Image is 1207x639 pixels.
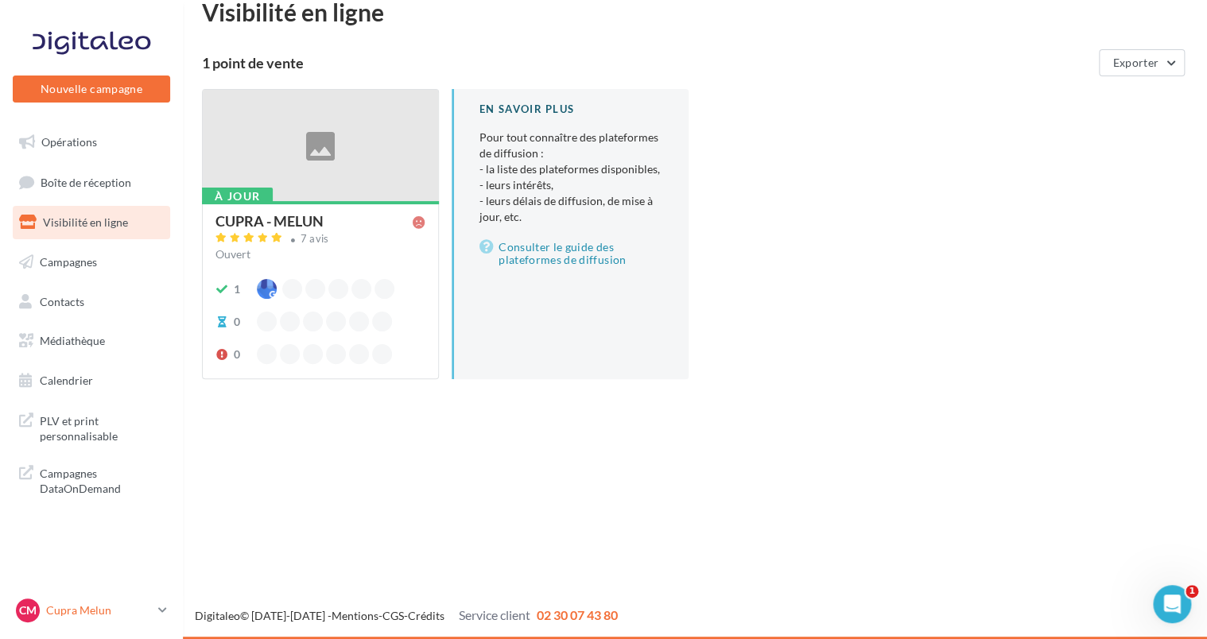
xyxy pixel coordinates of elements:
span: CM [19,602,37,618]
a: Calendrier [10,364,173,397]
a: Consulter le guide des plateformes de diffusion [479,238,663,269]
div: 7 avis [301,234,329,244]
span: Contacts [40,294,84,308]
span: Campagnes [40,255,97,269]
div: À jour [202,188,273,205]
iframe: Intercom live chat [1153,585,1191,623]
li: - leurs délais de diffusion, de mise à jour, etc. [479,193,663,225]
p: Cupra Melun [46,602,152,618]
div: 1 [234,281,240,297]
a: Crédits [408,609,444,622]
span: Exporter [1112,56,1158,69]
a: Campagnes [10,246,173,279]
span: Visibilité en ligne [43,215,128,229]
div: 0 [234,347,240,362]
span: Boîte de réception [41,175,131,188]
a: Contacts [10,285,173,319]
a: Mentions [332,609,378,622]
div: CUPRA - MELUN [215,214,324,228]
span: 1 [1186,585,1198,598]
li: - leurs intérêts, [479,177,663,193]
p: Pour tout connaître des plateformes de diffusion : [479,130,663,225]
span: Ouvert [215,247,250,261]
a: CM Cupra Melun [13,595,170,625]
span: Calendrier [40,374,93,387]
a: PLV et print personnalisable [10,404,173,451]
button: Exporter [1099,49,1185,76]
a: Boîte de réception [10,165,173,199]
span: Service client [459,607,530,622]
a: Digitaleo [195,609,240,622]
div: En savoir plus [479,102,663,117]
div: 1 point de vente [202,56,1093,70]
div: 0 [234,314,240,330]
a: CGS [382,609,404,622]
li: - la liste des plateformes disponibles, [479,161,663,177]
a: Campagnes DataOnDemand [10,456,173,503]
span: Campagnes DataOnDemand [40,463,164,497]
span: PLV et print personnalisable [40,410,164,444]
a: Opérations [10,126,173,159]
a: 7 avis [215,230,425,250]
a: Médiathèque [10,324,173,358]
a: Visibilité en ligne [10,206,173,239]
span: © [DATE]-[DATE] - - - [195,609,618,622]
span: Médiathèque [40,334,105,347]
span: Opérations [41,135,97,149]
button: Nouvelle campagne [13,76,170,103]
span: 02 30 07 43 80 [537,607,618,622]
